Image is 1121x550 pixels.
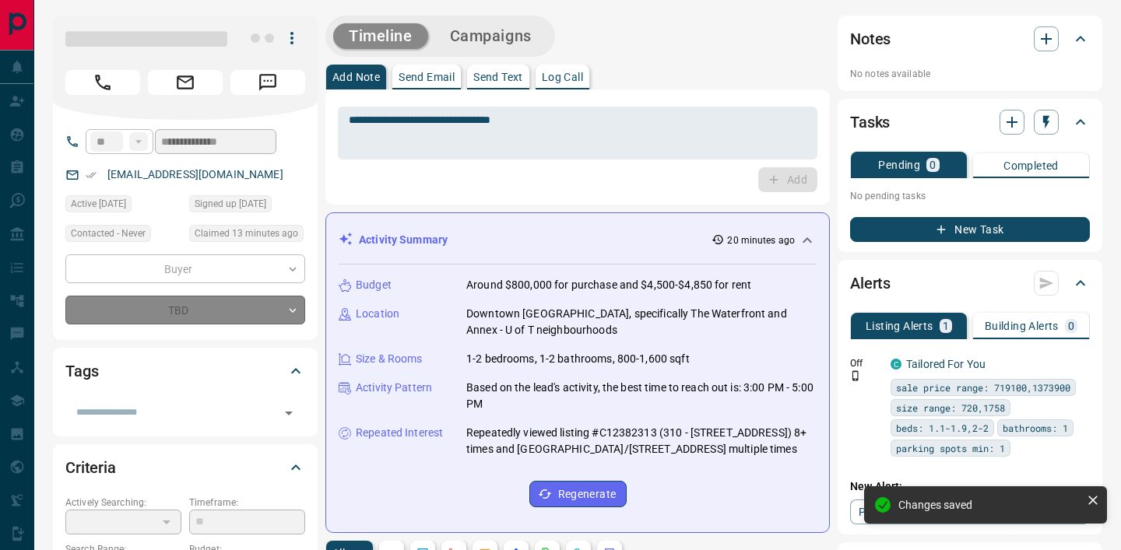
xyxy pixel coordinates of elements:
p: Pending [878,159,920,170]
div: Tags [65,352,305,390]
span: sale price range: 719100,1373900 [896,380,1070,395]
p: Add Note [332,72,380,82]
p: Log Call [542,72,583,82]
h2: Tasks [850,110,890,135]
span: size range: 720,1758 [896,400,1005,415]
p: Based on the lead's activity, the best time to reach out is: 3:00 PM - 5:00 PM [466,380,817,412]
h2: Alerts [850,271,891,296]
span: bathrooms: 1 [1003,420,1068,436]
p: Send Text [473,72,523,82]
div: Activity Summary20 minutes ago [339,226,817,254]
p: No notes available [850,67,1090,81]
span: beds: 1.1-1.9,2-2 [896,420,989,436]
a: Property [850,499,930,524]
div: condos.ca [891,359,901,370]
span: Contacted - Never [71,226,146,241]
p: 0 [1068,321,1074,331]
p: Listing Alerts [866,321,933,331]
p: Send Email [399,72,455,82]
svg: Push Notification Only [850,370,861,381]
span: Message [230,70,305,95]
p: Activity Summary [359,232,448,248]
p: Downtown [GEOGRAPHIC_DATA], specifically The Waterfront and Annex - U of T neighbourhoods [466,306,817,338]
div: Notes [850,20,1090,58]
p: New Alert: [850,478,1090,495]
p: No pending tasks [850,184,1090,208]
p: Off [850,356,881,370]
div: Alerts [850,264,1090,302]
p: Building Alerts [985,321,1059,331]
p: Around $800,000 for purchase and $4,500-$4,850 for rent [466,277,751,293]
p: 20 minutes ago [727,233,795,247]
p: Repeatedly viewed listing #C12382313 (310 - [STREET_ADDRESS]) 8+ times and [GEOGRAPHIC_DATA]/[STR... [466,425,817,457]
p: Location [356,306,399,322]
span: Signed up [DATE] [195,196,266,212]
div: Tasks [850,103,1090,141]
a: [EMAIL_ADDRESS][DOMAIN_NAME] [107,168,283,180]
a: Tailored For You [906,358,986,370]
span: Email [148,70,223,95]
span: Claimed 13 minutes ago [195,226,298,241]
div: Buyer [65,254,305,283]
button: New Task [850,217,1090,242]
p: Timeframe: [189,496,305,510]
button: Regenerate [529,481,627,507]
p: 0 [929,159,936,170]
div: Wed Jan 09 2019 [189,195,305,217]
h2: Tags [65,359,98,384]
p: Activity Pattern [356,380,432,396]
svg: Email Verified [86,170,97,180]
p: Budget [356,277,392,293]
p: Repeated Interest [356,425,443,441]
button: Campaigns [434,23,547,49]
h2: Criteria [65,455,116,480]
span: Call [65,70,140,95]
p: 1 [943,321,949,331]
button: Open [278,402,300,424]
p: Actively Searching: [65,496,181,510]
span: parking spots min: 1 [896,440,1005,456]
div: Tue Oct 14 2025 [189,225,305,247]
div: TBD [65,296,305,324]
div: Sun Sep 28 2025 [65,195,181,217]
div: Criteria [65,449,305,486]
p: Size & Rooms [356,351,423,367]
p: Completed [1003,160,1059,171]
p: 1-2 bedrooms, 1-2 bathrooms, 800-1,600 sqft [466,351,690,367]
span: Active [DATE] [71,196,126,212]
div: Changes saved [898,499,1081,511]
h2: Notes [850,26,891,51]
button: Timeline [333,23,428,49]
